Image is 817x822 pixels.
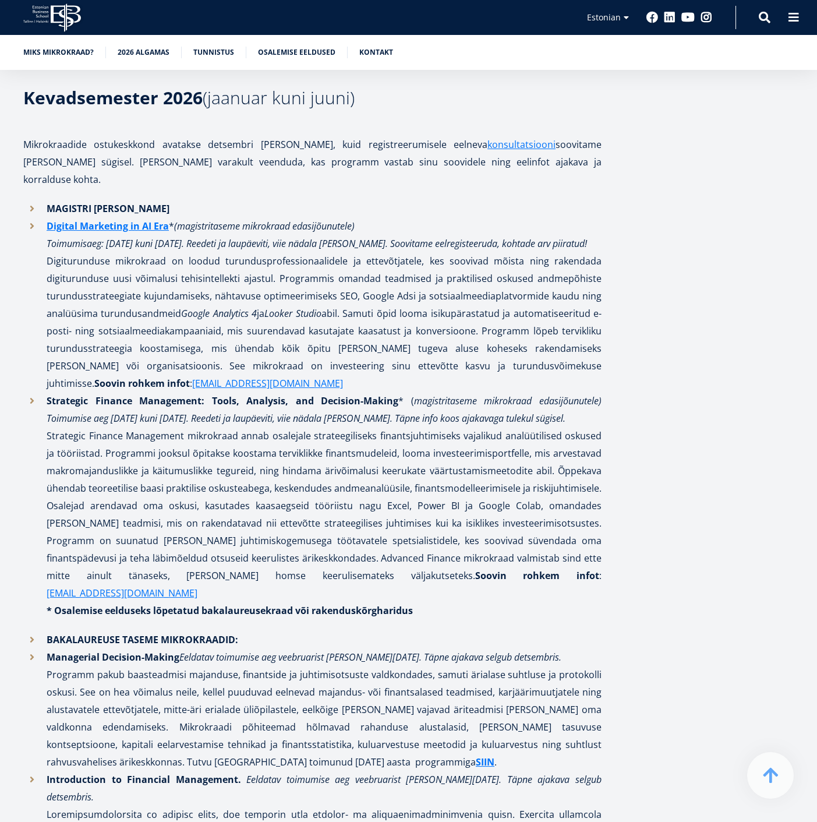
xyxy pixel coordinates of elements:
p: Osalejad arendavad oma oskusi, kasutades kaasaegseid tööriistu nagu Excel, Power BI ja Google Col... [47,497,602,619]
em: Toimumisaeg: [DATE] kuni [DATE]. Reedeti ja laupäeviti, viie nädala [PERSON_NAME]. Soovitame eelr... [47,237,587,250]
p: * ( Strategic Finance Management mikrokraad annab osalejale strateegiliseks finantsjuhtimiseks va... [47,392,602,497]
li: Programm pakub baasteadmisi majanduse, finantside ja juhtimisotsuste valdkondades, samuti ärialas... [23,648,602,771]
a: SIIN [476,753,494,771]
a: 2026 algamas [118,47,169,58]
em: magistritaseme mikrokraad edasijõunutele) T [47,394,602,425]
strong: Soovin rohkem infot [475,569,600,582]
a: konsultatsiooni [487,136,556,153]
a: Digital Marketing in AI Era [47,217,169,235]
a: [EMAIL_ADDRESS][DOMAIN_NAME] [192,375,343,392]
strong: * Osalemise eelduseks lõpetatud bakalaureusekraad või rakenduskõrgharidus [47,604,413,617]
strong: MAGISTRI [PERSON_NAME] [47,202,169,215]
a: Youtube [681,12,695,23]
a: Facebook [646,12,658,23]
a: Linkedin [664,12,675,23]
strong: Managerial Decision-Making [47,651,179,664]
strong: BAKALAUREUSE TASEME MIKROKRAADID: [47,633,238,646]
strong: Strategic Finance Management: Tools, Analysis, and Decision-Making [47,394,398,407]
a: [EMAIL_ADDRESS][DOMAIN_NAME] [47,584,197,602]
strong: Introduction to Financial Management. [47,773,241,786]
em: Looker Studio [264,307,321,320]
em: Google Analytics 4 [181,307,257,320]
em: Eeldatav toimumise aeg veebruarist [PERSON_NAME][DATE]. Täpne ajakava selgub detsembris. [47,773,602,803]
strong: Digital Marketing in AI Era [47,220,169,232]
a: Miks mikrokraad? [23,47,94,58]
em: (magistritaseme mikrokraad edasijõunutele) [174,220,355,232]
p: * Digiturunduse mikrokraad on loodud turundusprofessionaalidele ja ettevõtjatele, kes soovivad mõ... [47,217,602,392]
a: Kontakt [359,47,393,58]
strong: Kevadsemester 2026 [23,86,203,110]
em: Eeldatav toimumise aeg veebruarist [PERSON_NAME][DATE]. Täpne ajakava selgub detsembris. [179,651,561,664]
a: Tunnistus [193,47,234,58]
a: Instagram [701,12,712,23]
a: Osalemise eeldused [258,47,335,58]
h3: (jaanuar kuni juuni) [23,89,602,124]
p: Mikrokraadide ostukeskkond avatakse detsembri [PERSON_NAME], kuid registreerumisele eelneva soovi... [23,136,602,188]
strong: SIIN [476,756,494,768]
em: oimumise aeg [DATE] kuni [DATE]. Reedeti ja laupäeviti, viie nädala [PERSON_NAME]. Täpne info koo... [51,412,565,425]
strong: Soovin rohkem infot [94,377,190,390]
